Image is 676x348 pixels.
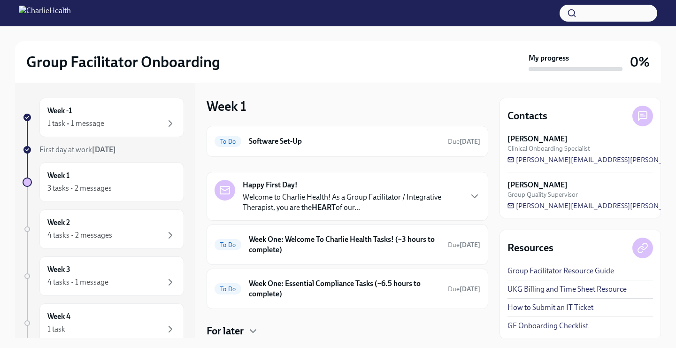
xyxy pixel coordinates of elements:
[47,311,70,322] h6: Week 4
[215,134,480,149] a: To DoSoftware Set-UpDue[DATE]
[448,137,480,146] span: September 16th, 2025 10:00
[207,98,246,115] h3: Week 1
[47,183,112,193] div: 3 tasks • 2 messages
[243,180,298,190] strong: Happy First Day!
[507,109,547,123] h4: Contacts
[47,324,65,334] div: 1 task
[47,106,72,116] h6: Week -1
[460,285,480,293] strong: [DATE]
[448,240,480,249] span: September 22nd, 2025 10:00
[507,284,627,294] a: UKG Billing and Time Sheet Resource
[207,324,244,338] h4: For later
[249,278,440,299] h6: Week One: Essential Compliance Tasks (~6.5 hours to complete)
[19,6,71,21] img: CharlieHealth
[47,230,112,240] div: 4 tasks • 2 messages
[243,192,461,213] p: Welcome to Charlie Health! As a Group Facilitator / Integrative Therapist, you are the of our...
[448,285,480,293] span: Due
[507,266,614,276] a: Group Facilitator Resource Guide
[448,241,480,249] span: Due
[215,286,241,293] span: To Do
[507,321,588,331] a: GF Onboarding Checklist
[47,118,104,129] div: 1 task • 1 message
[249,136,440,147] h6: Software Set-Up
[47,264,70,275] h6: Week 3
[460,241,480,249] strong: [DATE]
[23,162,184,202] a: Week 13 tasks • 2 messages
[92,145,116,154] strong: [DATE]
[23,256,184,296] a: Week 34 tasks • 1 message
[249,234,440,255] h6: Week One: Welcome To Charlie Health Tasks! (~3 hours to complete)
[39,145,116,154] span: First day at work
[207,324,488,338] div: For later
[215,232,480,257] a: To DoWeek One: Welcome To Charlie Health Tasks! (~3 hours to complete)Due[DATE]
[448,138,480,146] span: Due
[23,145,184,155] a: First day at work[DATE]
[507,302,593,313] a: How to Submit an IT Ticket
[312,203,336,212] strong: HEART
[448,285,480,294] span: September 22nd, 2025 10:00
[460,138,480,146] strong: [DATE]
[215,241,241,248] span: To Do
[630,54,650,70] h3: 0%
[507,134,568,144] strong: [PERSON_NAME]
[23,209,184,249] a: Week 24 tasks • 2 messages
[26,53,220,71] h2: Group Facilitator Onboarding
[507,144,590,153] span: Clinical Onboarding Specialist
[215,138,241,145] span: To Do
[23,98,184,137] a: Week -11 task • 1 message
[47,170,69,181] h6: Week 1
[215,277,480,301] a: To DoWeek One: Essential Compliance Tasks (~6.5 hours to complete)Due[DATE]
[507,241,553,255] h4: Resources
[507,180,568,190] strong: [PERSON_NAME]
[23,303,184,343] a: Week 41 task
[47,277,108,287] div: 4 tasks • 1 message
[47,217,70,228] h6: Week 2
[507,190,578,199] span: Group Quality Supervisor
[529,53,569,63] strong: My progress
